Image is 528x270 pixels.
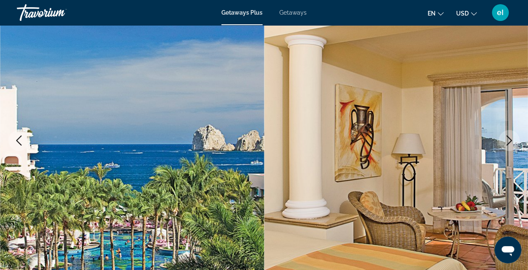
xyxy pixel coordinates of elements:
span: USD [456,10,469,17]
button: Next image [499,130,520,151]
a: Getaways [279,9,307,16]
iframe: Button to launch messaging window [494,236,521,263]
button: Change currency [456,7,477,19]
button: Previous image [8,130,29,151]
a: Travorium [17,2,101,23]
button: User Menu [489,4,511,21]
a: Getaways Plus [221,9,263,16]
span: en [428,10,436,17]
span: eI [497,8,504,17]
button: Change language [428,7,444,19]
